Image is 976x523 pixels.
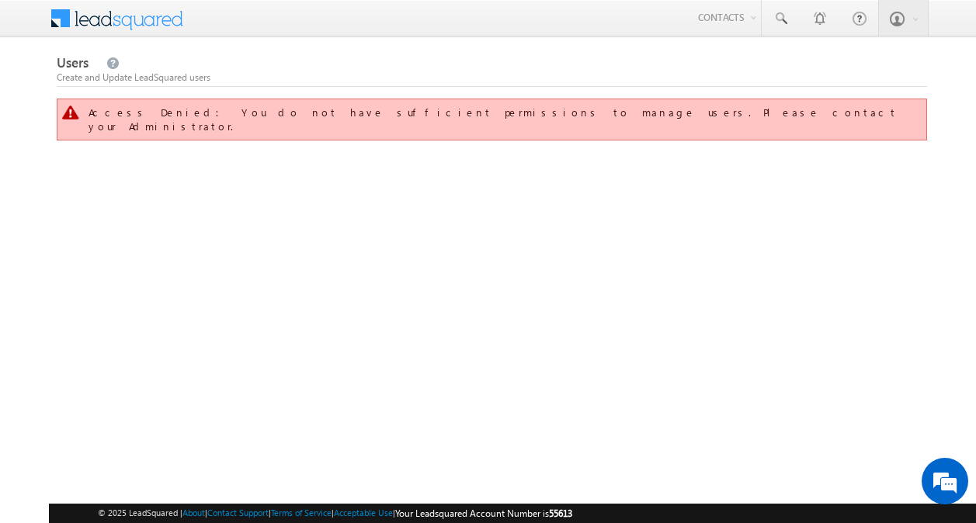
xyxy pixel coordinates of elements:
[271,507,332,518] a: Terms of Service
[57,54,89,71] span: Users
[57,71,927,85] div: Create and Update LeadSquared users
[89,106,899,133] div: Access Denied: You do not have sufficient permissions to manage users. Please contact your Admini...
[207,507,269,518] a: Contact Support
[182,507,205,518] a: About
[98,506,572,521] span: © 2025 LeadSquared | | | | |
[395,507,572,519] span: Your Leadsquared Account Number is
[549,507,572,519] span: 55613
[334,507,393,518] a: Acceptable Use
